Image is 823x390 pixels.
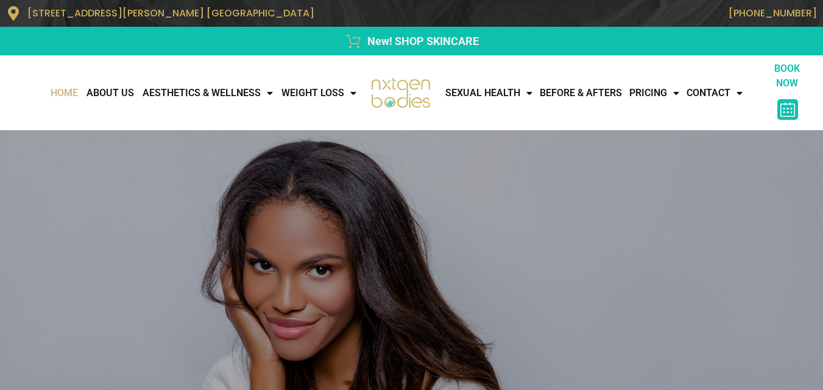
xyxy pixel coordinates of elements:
span: New! SHOP SKINCARE [364,33,479,49]
a: AESTHETICS & WELLNESS [138,81,277,105]
a: About Us [82,81,138,105]
span: [STREET_ADDRESS][PERSON_NAME] [GEOGRAPHIC_DATA] [27,6,314,20]
a: New! SHOP SKINCARE [6,33,817,49]
p: [PHONE_NUMBER] [418,7,818,19]
a: Pricing [626,81,683,105]
a: Before & Afters [536,81,626,105]
nav: Menu [442,81,763,105]
nav: Menu [6,81,361,105]
a: WEIGHT LOSS [277,81,361,105]
p: BOOK NOW [763,61,811,91]
a: Home [46,81,82,105]
a: Sexual Health [442,81,536,105]
a: CONTACT [683,81,746,105]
